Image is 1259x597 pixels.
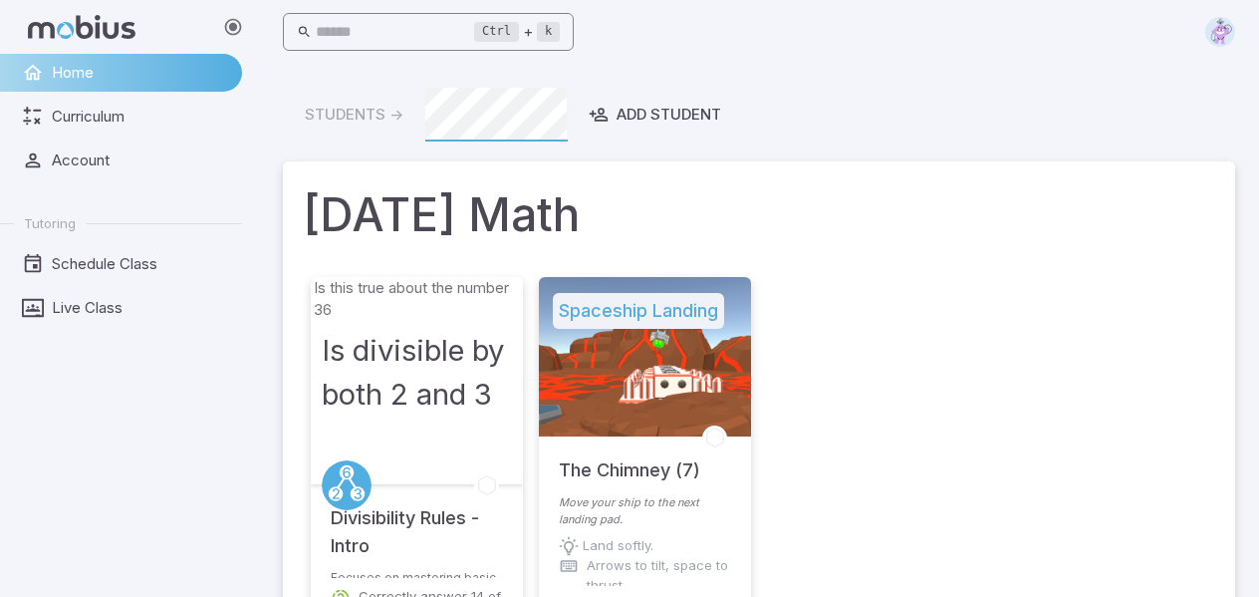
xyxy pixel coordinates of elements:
p: Arrows to tilt, space to thrust. [587,556,731,596]
span: Curriculum [52,106,228,128]
div: + [474,20,560,44]
span: Home [52,62,228,84]
h5: Spaceship Landing [553,293,724,329]
p: Land softly. [583,536,653,556]
h5: Divisibility Rules - Intro [331,484,503,560]
span: Tutoring [24,214,76,232]
p: Focuses on mastering basic divisibility rules and understanding digits. [331,570,503,578]
span: Account [52,149,228,171]
p: Is this true about the number 36 [314,277,521,321]
span: Schedule Class [52,253,228,275]
h1: [DATE] Math [303,181,1215,249]
div: Add Student [589,104,721,126]
span: Live Class [52,297,228,319]
h5: The Chimney (7) [559,437,700,484]
a: Factors/Primes [322,460,372,510]
kbd: Ctrl [474,22,519,42]
p: Move your ship to the next landing pad. [559,494,731,528]
h3: Is divisible by both 2 and 3 [322,329,513,417]
kbd: k [537,22,560,42]
img: diamond.svg [1205,17,1235,47]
